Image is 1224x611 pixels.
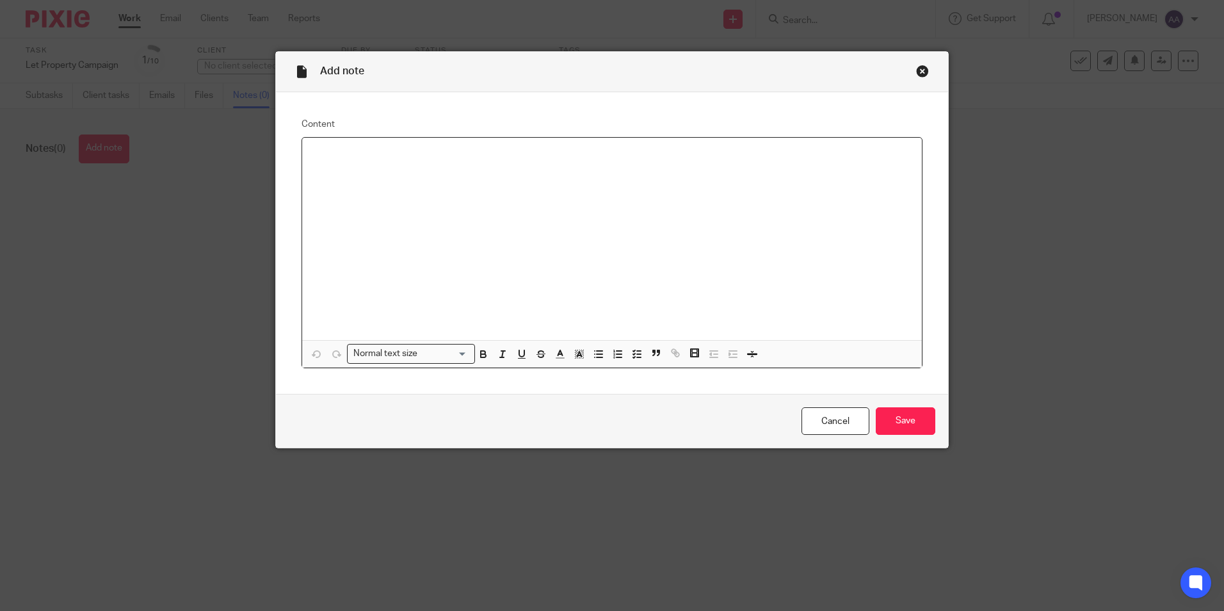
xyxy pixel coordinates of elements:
[876,407,935,435] input: Save
[801,407,869,435] a: Cancel
[320,66,364,76] span: Add note
[916,65,929,77] div: Close this dialog window
[347,344,475,364] div: Search for option
[421,347,467,361] input: Search for option
[302,118,922,131] label: Content
[350,347,420,361] span: Normal text size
